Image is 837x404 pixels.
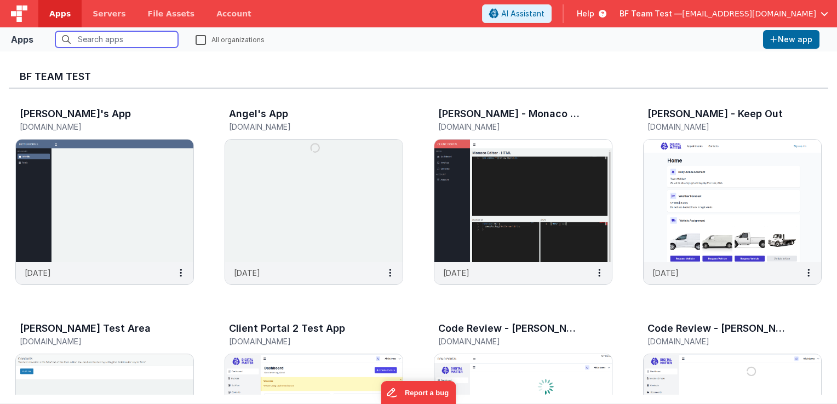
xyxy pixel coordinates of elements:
input: Search apps [55,31,178,48]
h5: [DOMAIN_NAME] [647,123,794,131]
h5: [DOMAIN_NAME] [438,337,585,345]
h3: Code Review - [PERSON_NAME] [438,323,582,334]
h5: [DOMAIN_NAME] [229,337,376,345]
span: BF Team Test — [620,8,682,19]
button: AI Assistant [482,4,552,23]
p: [DATE] [234,267,260,279]
h3: [PERSON_NAME] - Keep Out [647,108,783,119]
p: [DATE] [443,267,469,279]
h5: [DOMAIN_NAME] [438,123,585,131]
label: All organizations [196,34,265,44]
span: Help [577,8,594,19]
span: File Assets [148,8,195,19]
h3: [PERSON_NAME]'s App [20,108,131,119]
p: [DATE] [652,267,679,279]
h5: [DOMAIN_NAME] [229,123,376,131]
h3: BF Team Test [20,71,817,82]
h3: [PERSON_NAME] - Monaco Editor Test [438,108,582,119]
span: Apps [49,8,71,19]
div: Apps [11,33,33,46]
button: BF Team Test — [EMAIL_ADDRESS][DOMAIN_NAME] [620,8,828,19]
h5: [DOMAIN_NAME] [20,337,167,345]
h5: [DOMAIN_NAME] [20,123,167,131]
h5: [DOMAIN_NAME] [647,337,794,345]
span: [EMAIL_ADDRESS][DOMAIN_NAME] [682,8,816,19]
h3: Client Portal 2 Test App [229,323,345,334]
span: AI Assistant [501,8,544,19]
p: [DATE] [25,267,51,279]
button: New app [763,30,819,49]
iframe: Marker.io feedback button [381,381,456,404]
h3: Code Review - [PERSON_NAME] [647,323,791,334]
h3: [PERSON_NAME] Test Area [20,323,151,334]
span: Servers [93,8,125,19]
h3: Angel's App [229,108,288,119]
